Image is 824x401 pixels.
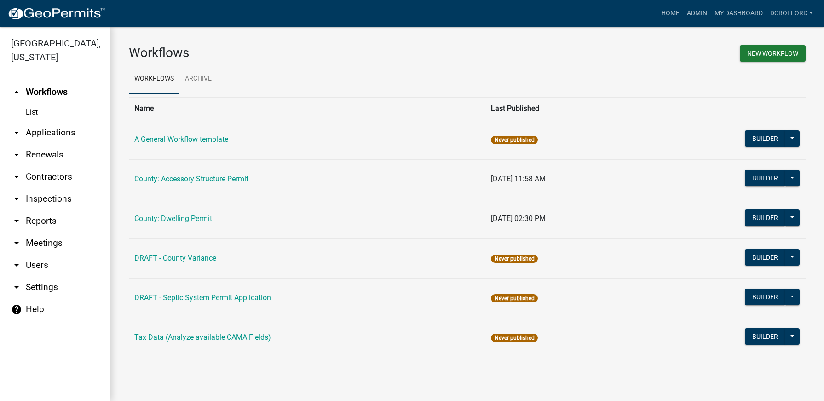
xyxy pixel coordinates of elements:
[491,334,537,342] span: Never published
[766,5,817,22] a: dcrofford
[134,254,216,262] a: DRAFT - County Variance
[11,127,22,138] i: arrow_drop_down
[11,304,22,315] i: help
[491,214,546,223] span: [DATE] 02:30 PM
[740,45,806,62] button: New Workflow
[134,333,271,342] a: Tax Data (Analyze available CAMA Fields)
[745,170,785,186] button: Builder
[11,215,22,227] i: arrow_drop_down
[745,209,785,226] button: Builder
[129,97,485,120] th: Name
[11,193,22,204] i: arrow_drop_down
[134,214,212,223] a: County: Dwelling Permit
[491,174,546,183] span: [DATE] 11:58 AM
[745,130,785,147] button: Builder
[11,238,22,249] i: arrow_drop_down
[11,149,22,160] i: arrow_drop_down
[745,328,785,345] button: Builder
[11,87,22,98] i: arrow_drop_up
[491,136,537,144] span: Never published
[683,5,711,22] a: Admin
[134,174,248,183] a: County: Accessory Structure Permit
[11,171,22,182] i: arrow_drop_down
[134,135,228,144] a: A General Workflow template
[11,282,22,293] i: arrow_drop_down
[129,64,179,94] a: Workflows
[711,5,766,22] a: My Dashboard
[657,5,683,22] a: Home
[745,249,785,266] button: Builder
[491,294,537,302] span: Never published
[485,97,644,120] th: Last Published
[11,260,22,271] i: arrow_drop_down
[179,64,217,94] a: Archive
[129,45,461,61] h3: Workflows
[745,289,785,305] button: Builder
[491,255,537,263] span: Never published
[134,293,271,302] a: DRAFT - Septic System Permit Application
